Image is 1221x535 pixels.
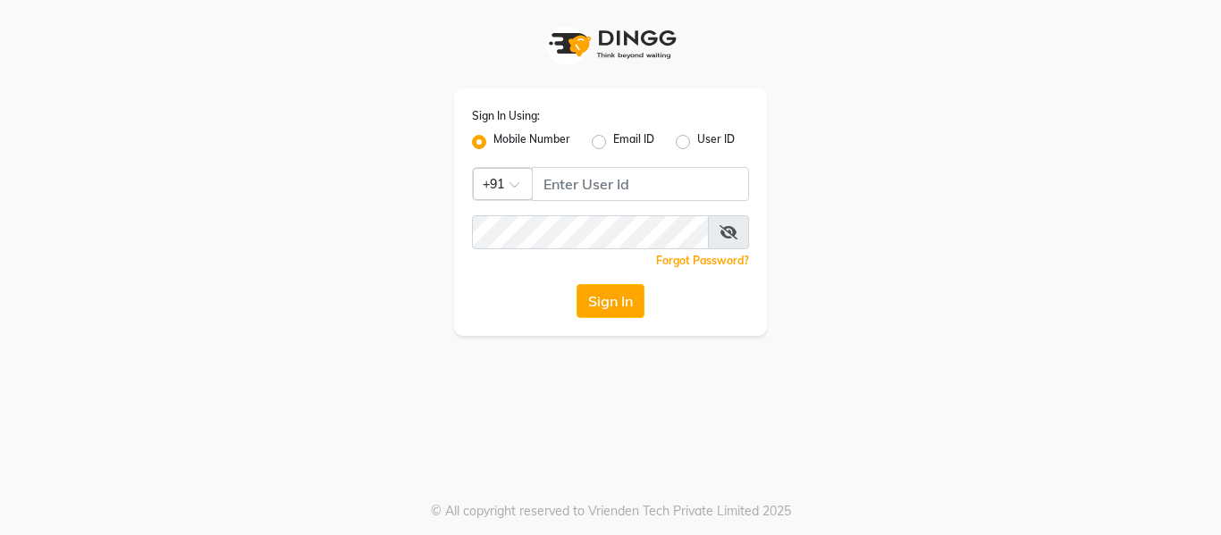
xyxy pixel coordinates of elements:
[697,131,735,153] label: User ID
[472,108,540,124] label: Sign In Using:
[577,284,644,318] button: Sign In
[472,215,709,249] input: Username
[539,18,682,71] img: logo1.svg
[532,167,749,201] input: Username
[613,131,654,153] label: Email ID
[493,131,570,153] label: Mobile Number
[656,254,749,267] a: Forgot Password?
